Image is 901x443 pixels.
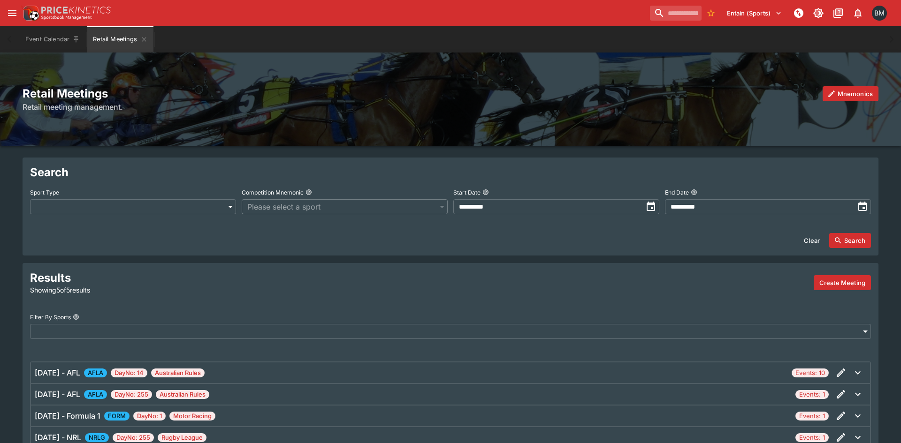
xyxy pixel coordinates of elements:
[849,5,866,22] button: Notifications
[41,15,92,20] img: Sportsbook Management
[21,4,39,23] img: PriceKinetics Logo
[829,233,871,248] button: Search
[73,314,79,320] button: Filter By Sports
[795,390,829,399] span: Events: 1
[795,412,829,421] span: Events: 1
[30,188,59,196] p: Sport Type
[665,188,689,196] p: End Date
[104,412,130,421] span: FORM
[703,6,718,21] button: No Bookmarks
[798,233,825,248] button: Clear
[35,367,80,378] h6: [DATE] - AFL
[30,313,71,321] p: Filter By Sports
[84,368,107,378] span: AFLA
[87,26,153,53] button: Retail Meetings
[23,101,878,113] h6: Retail meeting management.
[23,86,878,101] h2: Retail Meetings
[691,189,697,195] button: End Date
[247,201,433,212] span: Please select a sport
[30,270,300,285] h2: Results
[830,5,847,22] button: Documentation
[30,285,300,295] p: Showing 5 of 5 results
[810,5,827,22] button: Toggle light/dark mode
[35,389,80,400] h6: [DATE] - AFL
[453,188,481,196] p: Start Date
[4,5,21,22] button: open drawer
[30,165,871,180] h2: Search
[156,390,209,399] span: Australian Rules
[869,3,890,23] button: Byron Monk
[650,6,702,21] input: search
[721,6,787,21] button: Select Tenant
[482,189,489,195] button: Start Date
[872,6,887,21] div: Byron Monk
[795,433,829,443] span: Events: 1
[305,189,312,195] button: Competition Mnemonic
[133,412,166,421] span: DayNo: 1
[85,433,109,443] span: NRLG
[158,433,206,443] span: Rugby League
[642,198,659,215] button: toggle date time picker
[151,368,205,378] span: Australian Rules
[41,7,111,14] img: PriceKinetics
[113,433,154,443] span: DayNo: 255
[854,198,871,215] button: toggle date time picker
[169,412,215,421] span: Motor Racing
[242,188,304,196] p: Competition Mnemonic
[35,410,100,421] h6: [DATE] - Formula 1
[35,432,81,443] h6: [DATE] - NRL
[790,5,807,22] button: NOT Connected to PK
[84,390,107,399] span: AFLA
[111,390,152,399] span: DayNo: 255
[792,368,829,378] span: Events: 10
[814,275,871,290] button: Create a new meeting by adding events
[111,368,147,378] span: DayNo: 14
[20,26,85,53] button: Event Calendar
[823,86,878,101] button: Mnemonics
